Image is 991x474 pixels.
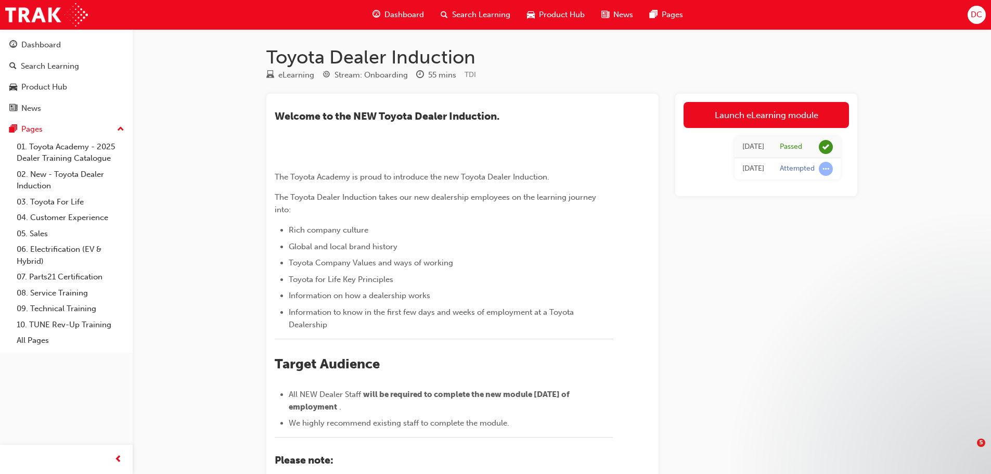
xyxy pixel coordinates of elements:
[289,275,393,284] span: Toyota for Life Key Principles
[956,439,981,464] iframe: Intercom live chat
[432,4,519,25] a: search-iconSearch Learning
[641,4,691,25] a: pages-iconPages
[21,103,41,114] div: News
[819,162,833,176] span: learningRecordVerb_ATTEMPT-icon
[372,8,380,21] span: guage-icon
[266,46,857,69] h1: Toyota Dealer Induction
[780,142,802,152] div: Passed
[9,125,17,134] span: pages-icon
[384,9,424,21] span: Dashboard
[416,69,456,82] div: Duration
[12,166,128,194] a: 02. New - Toyota Dealer Induction
[527,8,535,21] span: car-icon
[12,210,128,226] a: 04. Customer Experience
[289,225,368,235] span: Rich company culture
[465,70,476,79] span: Learning resource code
[4,35,128,55] a: Dashboard
[289,390,361,399] span: All NEW Dealer Staff
[21,81,67,93] div: Product Hub
[323,71,330,80] span: target-icon
[289,308,576,329] span: Information to know in the first few days and weeks of employment at a Toyota Dealership
[539,9,585,21] span: Product Hub
[278,69,314,81] div: eLearning
[9,104,17,113] span: news-icon
[289,291,430,300] span: Information on how a dealership works
[428,69,456,81] div: 55 mins
[364,4,432,25] a: guage-iconDashboard
[819,140,833,154] span: learningRecordVerb_PASS-icon
[416,71,424,80] span: clock-icon
[519,4,593,25] a: car-iconProduct Hub
[613,9,633,21] span: News
[21,123,43,135] div: Pages
[593,4,641,25] a: news-iconNews
[4,99,128,118] a: News
[9,62,17,71] span: search-icon
[12,317,128,333] a: 10. TUNE Rev-Up Training
[289,242,397,251] span: Global and local brand history
[650,8,658,21] span: pages-icon
[323,69,408,82] div: Stream
[968,6,986,24] button: DC
[9,41,17,50] span: guage-icon
[12,285,128,301] a: 08. Service Training
[339,402,341,412] span: .
[9,83,17,92] span: car-icon
[4,57,128,76] a: Search Learning
[780,164,815,174] div: Attempted
[12,226,128,242] a: 05. Sales
[266,71,274,80] span: learningResourceType_ELEARNING-icon
[601,8,609,21] span: news-icon
[742,141,764,153] div: Thu May 15 2025 09:03:54 GMT+0930 (Australian Central Standard Time)
[12,139,128,166] a: 01. Toyota Academy - 2025 Dealer Training Catalogue
[289,418,509,428] span: We highly recommend existing staff to complete the module.
[4,33,128,120] button: DashboardSearch LearningProduct HubNews
[662,9,683,21] span: Pages
[289,390,571,412] span: will be required to complete the new module [DATE] of employment
[452,9,510,21] span: Search Learning
[4,120,128,139] button: Pages
[289,258,453,267] span: Toyota Company Values and ways of working
[117,123,124,136] span: up-icon
[275,193,598,214] span: The Toyota Dealer Induction takes our new dealership employees on the learning journey into:
[275,356,380,372] span: Target Audience
[5,3,88,27] img: Trak
[12,241,128,269] a: 06. Electrification (EV & Hybrid)
[977,439,985,447] span: 5
[275,110,499,122] span: ​Welcome to the NEW Toyota Dealer Induction.
[334,69,408,81] div: Stream: Onboarding
[12,194,128,210] a: 03. Toyota For Life
[971,9,982,21] span: DC
[275,172,549,182] span: The Toyota Academy is proud to introduce the new Toyota Dealer Induction.
[12,332,128,349] a: All Pages
[275,454,333,466] span: Please note:
[12,269,128,285] a: 07. Parts21 Certification
[21,39,61,51] div: Dashboard
[266,69,314,82] div: Type
[742,163,764,175] div: Tue May 13 2025 15:14:28 GMT+0930 (Australian Central Standard Time)
[684,102,849,128] a: Launch eLearning module
[114,453,122,466] span: prev-icon
[4,78,128,97] a: Product Hub
[21,60,79,72] div: Search Learning
[441,8,448,21] span: search-icon
[12,301,128,317] a: 09. Technical Training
